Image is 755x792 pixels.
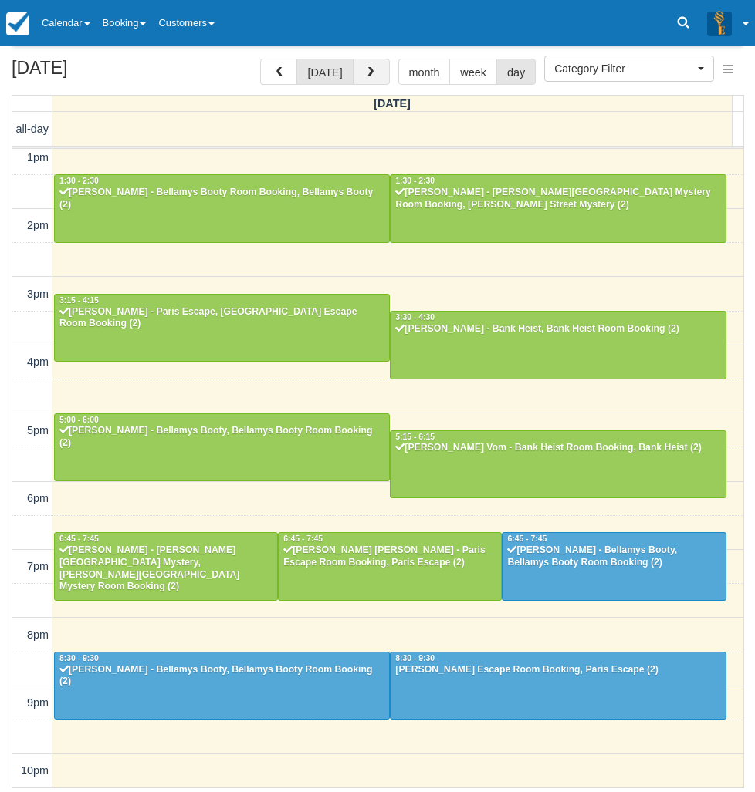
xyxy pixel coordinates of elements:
[278,532,502,600] a: 6:45 - 7:45[PERSON_NAME] [PERSON_NAME] - Paris Escape Room Booking, Paris Escape (2)
[27,151,49,163] span: 1pm
[507,534,547,543] span: 6:45 - 7:45
[394,323,721,335] div: [PERSON_NAME] - Bank Heist, Bank Heist Room Booking (2)
[59,425,385,450] div: [PERSON_NAME] - Bellamys Booty, Bellamys Booty Room Booking (2)
[395,313,435,322] span: 3:30 - 4:30
[59,664,385,689] div: [PERSON_NAME] - Bellamys Booty, Bellamys Booty Room Booking (2)
[390,430,726,498] a: 5:15 - 6:15[PERSON_NAME] Vom - Bank Heist Room Booking, Bank Heist (2)
[59,544,273,594] div: [PERSON_NAME] - [PERSON_NAME][GEOGRAPHIC_DATA] Mystery, [PERSON_NAME][GEOGRAPHIC_DATA] Mystery Ro...
[554,61,694,76] span: Category Filter
[390,652,726,720] a: 8:30 - 9:30[PERSON_NAME] Escape Room Booking, Paris Escape (2)
[59,534,99,543] span: 6:45 - 7:45
[374,97,411,110] span: [DATE]
[54,532,278,600] a: 6:45 - 7:45[PERSON_NAME] - [PERSON_NAME][GEOGRAPHIC_DATA] Mystery, [PERSON_NAME][GEOGRAPHIC_DATA]...
[395,433,435,441] span: 5:15 - 6:15
[394,442,721,454] div: [PERSON_NAME] Vom - Bank Heist Room Booking, Bank Heist (2)
[27,424,49,436] span: 5pm
[54,294,390,362] a: 3:15 - 4:15[PERSON_NAME] - Paris Escape, [GEOGRAPHIC_DATA] Escape Room Booking (2)
[59,654,99,662] span: 8:30 - 9:30
[16,123,49,135] span: all-day
[59,306,385,331] div: [PERSON_NAME] - Paris Escape, [GEOGRAPHIC_DATA] Escape Room Booking (2)
[59,296,99,305] span: 3:15 - 4:15
[395,177,435,185] span: 1:30 - 2:30
[496,59,536,85] button: day
[54,174,390,242] a: 1:30 - 2:30[PERSON_NAME] - Bellamys Booty Room Booking, Bellamys Booty (2)
[54,652,390,720] a: 8:30 - 9:30[PERSON_NAME] - Bellamys Booty, Bellamys Booty Room Booking (2)
[390,311,726,379] a: 3:30 - 4:30[PERSON_NAME] - Bank Heist, Bank Heist Room Booking (2)
[283,534,323,543] span: 6:45 - 7:45
[27,492,49,504] span: 6pm
[59,416,99,424] span: 5:00 - 6:00
[506,544,721,569] div: [PERSON_NAME] - Bellamys Booty, Bellamys Booty Room Booking (2)
[59,187,385,211] div: [PERSON_NAME] - Bellamys Booty Room Booking, Bellamys Booty (2)
[27,219,49,231] span: 2pm
[59,177,99,185] span: 1:30 - 2:30
[21,764,49,777] span: 10pm
[394,187,721,211] div: [PERSON_NAME] - [PERSON_NAME][GEOGRAPHIC_DATA] Mystery Room Booking, [PERSON_NAME] Street Mystery...
[296,59,353,85] button: [DATE]
[707,11,732,35] img: A3
[27,356,49,368] span: 4pm
[398,59,451,85] button: month
[54,413,390,481] a: 5:00 - 6:00[PERSON_NAME] - Bellamys Booty, Bellamys Booty Room Booking (2)
[6,12,29,35] img: checkfront-main-nav-mini-logo.png
[390,174,726,242] a: 1:30 - 2:30[PERSON_NAME] - [PERSON_NAME][GEOGRAPHIC_DATA] Mystery Room Booking, [PERSON_NAME] Str...
[27,696,49,709] span: 9pm
[27,288,49,300] span: 3pm
[395,654,435,662] span: 8:30 - 9:30
[27,560,49,572] span: 7pm
[544,56,714,82] button: Category Filter
[283,544,497,569] div: [PERSON_NAME] [PERSON_NAME] - Paris Escape Room Booking, Paris Escape (2)
[394,664,721,676] div: [PERSON_NAME] Escape Room Booking, Paris Escape (2)
[449,59,497,85] button: week
[27,629,49,641] span: 8pm
[12,59,207,87] h2: [DATE]
[502,532,726,600] a: 6:45 - 7:45[PERSON_NAME] - Bellamys Booty, Bellamys Booty Room Booking (2)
